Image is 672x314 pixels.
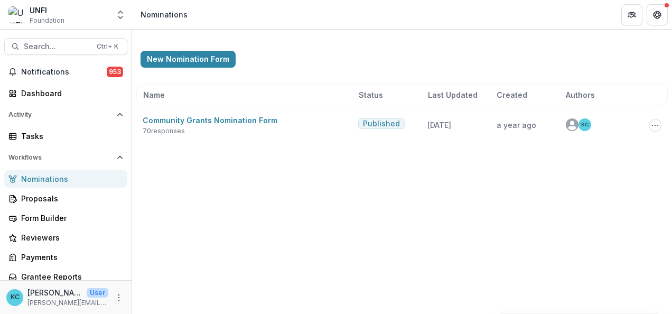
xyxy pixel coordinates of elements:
span: Last Updated [428,89,478,100]
button: More [113,291,125,304]
button: Options [649,119,661,132]
div: Grantee Reports [21,271,119,282]
div: Kristine Creveling [581,122,589,127]
div: Kristine Creveling [11,294,20,301]
span: Authors [566,89,595,100]
span: 70 responses [143,126,185,136]
p: [PERSON_NAME] [27,287,82,298]
span: Status [359,89,383,100]
p: User [87,288,108,298]
img: UNFI [8,6,25,23]
a: Dashboard [4,85,127,102]
span: Search... [24,42,90,51]
button: Search... [4,38,127,55]
div: Form Builder [21,213,119,224]
span: Workflows [8,154,113,161]
a: Grantee Reports [4,268,127,285]
span: Notifications [21,68,107,77]
span: 953 [107,67,123,77]
button: Open Workflows [4,149,127,166]
a: Proposals [4,190,127,207]
div: Nominations [21,173,119,184]
button: Open entity switcher [113,4,128,25]
div: Payments [21,252,119,263]
nav: breadcrumb [136,7,192,22]
div: Ctrl + K [95,41,120,52]
button: Notifications953 [4,63,127,80]
span: Published [363,119,400,128]
a: Community Grants Nomination Form [143,116,277,125]
a: Form Builder [4,209,127,227]
a: Tasks [4,127,127,145]
span: Name [143,89,165,100]
button: Open Activity [4,106,127,123]
a: Reviewers [4,229,127,246]
span: Activity [8,111,113,118]
a: Nominations [4,170,127,188]
div: Tasks [21,131,119,142]
span: Created [497,89,527,100]
button: Get Help [647,4,668,25]
svg: avatar [566,118,578,131]
div: Nominations [141,9,188,20]
span: [DATE] [427,121,451,130]
a: Payments [4,248,127,266]
span: Foundation [30,16,64,25]
button: Partners [621,4,642,25]
div: Reviewers [21,232,119,243]
div: UNFI [30,5,64,16]
div: Proposals [21,193,119,204]
span: a year ago [497,121,536,130]
p: [PERSON_NAME][EMAIL_ADDRESS][PERSON_NAME][DOMAIN_NAME] [27,298,108,308]
button: New Nomination Form [141,51,236,68]
div: Dashboard [21,88,119,99]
